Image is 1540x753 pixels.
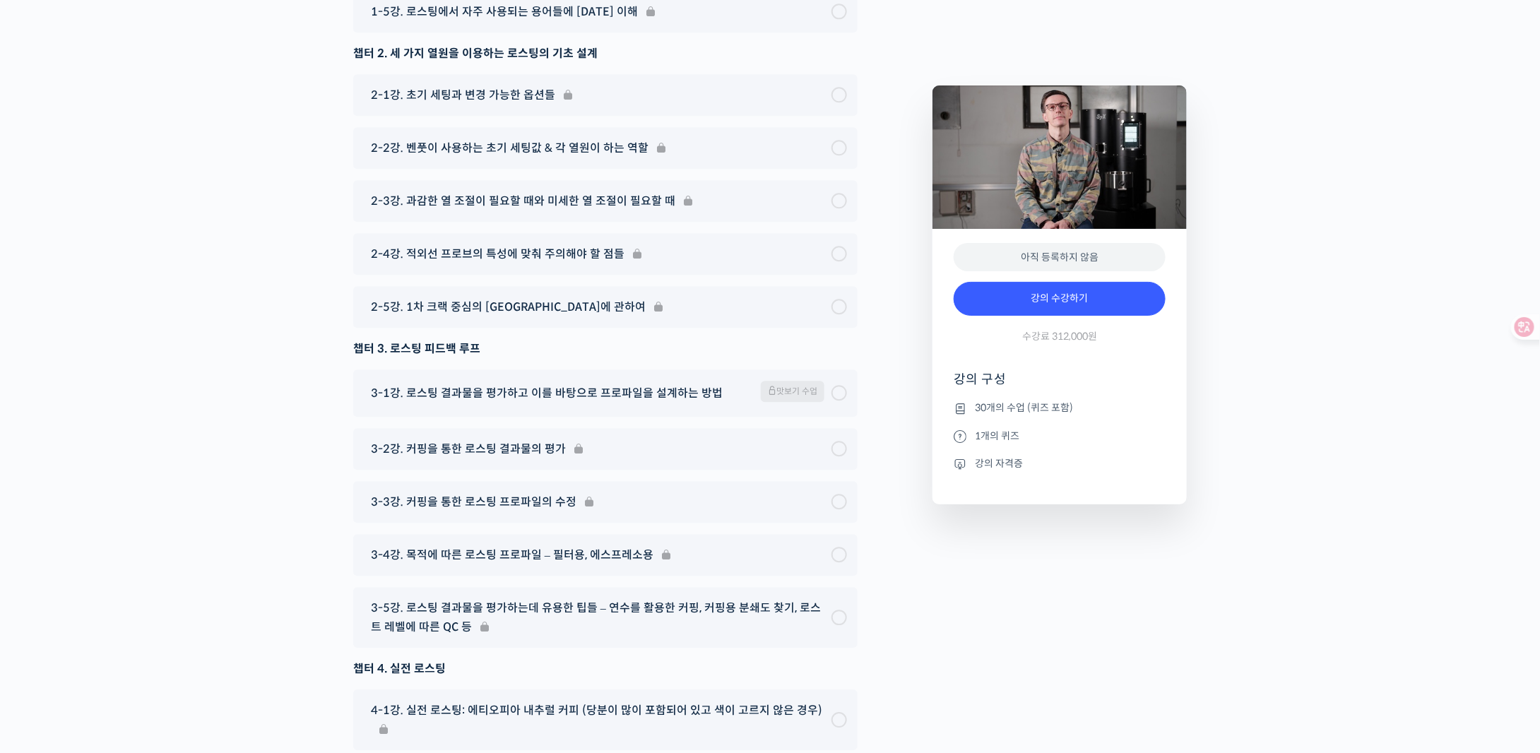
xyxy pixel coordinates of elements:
a: 강의 수강하기 [954,282,1166,316]
span: 홈 [45,469,53,480]
span: 3-1강. 로스팅 결과물을 평가하고 이를 바탕으로 프로파일을 설계하는 방법 [371,384,723,403]
div: 챕터 3. 로스팅 피드백 루프 [353,339,858,358]
span: 맛보기 수업 [761,381,824,402]
span: 설정 [218,469,235,480]
div: 챕터 4. 실전 로스팅 [353,659,858,678]
h4: 강의 구성 [954,371,1166,399]
a: 대화 [93,448,182,483]
span: 수강료 312,000원 [1022,330,1097,343]
div: 아직 등록하지 않음 [954,243,1166,272]
span: 대화 [129,470,146,481]
li: 강의 자격증 [954,455,1166,472]
div: 챕터 2. 세 가지 열원을 이용하는 로스팅의 기초 설계 [353,44,858,63]
li: 1개의 퀴즈 [954,427,1166,444]
a: 설정 [182,448,271,483]
li: 30개의 수업 (퀴즈 포함) [954,400,1166,417]
a: 홈 [4,448,93,483]
a: 3-1강. 로스팅 결과물을 평가하고 이를 바탕으로 프로파일을 설계하는 방법 맛보기 수업 [364,381,847,405]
